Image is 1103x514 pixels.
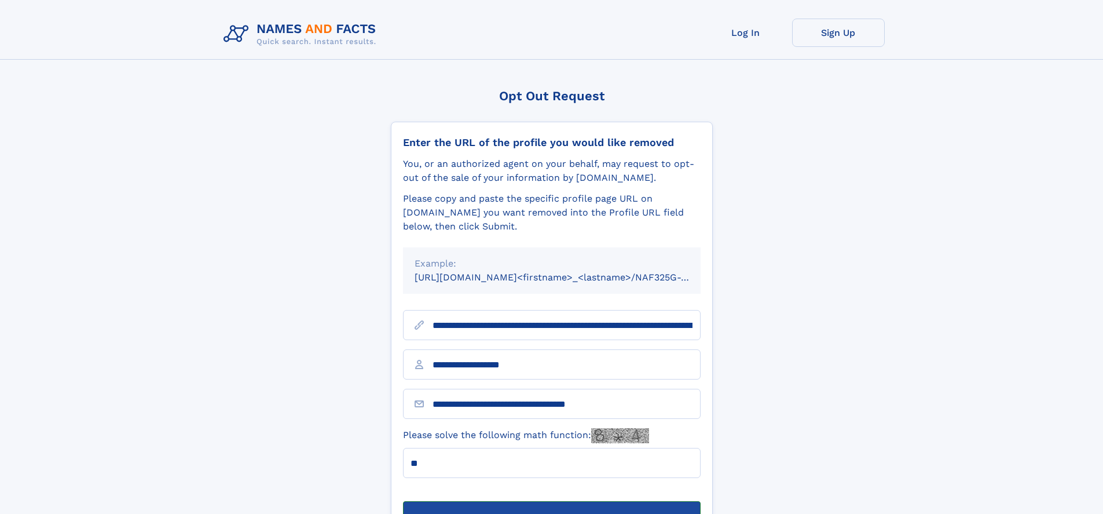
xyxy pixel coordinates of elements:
[792,19,885,47] a: Sign Up
[415,272,723,283] small: [URL][DOMAIN_NAME]<firstname>_<lastname>/NAF325G-xxxxxxxx
[699,19,792,47] a: Log In
[403,136,701,149] div: Enter the URL of the profile you would like removed
[403,157,701,185] div: You, or an authorized agent on your behalf, may request to opt-out of the sale of your informatio...
[415,257,689,271] div: Example:
[403,192,701,234] div: Please copy and paste the specific profile page URL on [DOMAIN_NAME] you want removed into the Pr...
[219,19,386,50] img: Logo Names and Facts
[391,89,713,103] div: Opt Out Request
[403,428,649,443] label: Please solve the following math function:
